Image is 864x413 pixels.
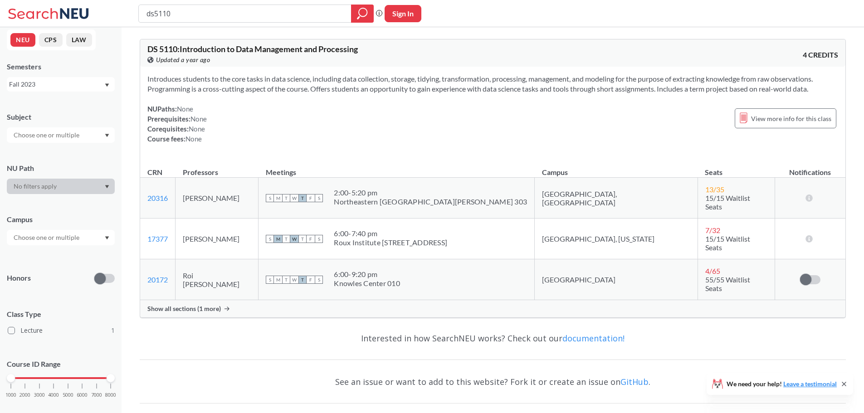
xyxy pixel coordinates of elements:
[727,381,837,387] span: We need your help!
[334,188,527,197] div: 2:00 - 5:20 pm
[7,112,115,122] div: Subject
[147,44,358,54] span: DS 5110 : Introduction to Data Management and Processing
[307,235,315,243] span: F
[298,276,307,284] span: T
[290,235,298,243] span: W
[7,127,115,143] div: Dropdown arrow
[140,325,846,351] div: Interested in how SearchNEU works? Check out our
[105,134,109,137] svg: Dropdown arrow
[190,115,207,123] span: None
[751,113,831,124] span: View more info for this class
[705,194,750,211] span: 15/15 Waitlist Seats
[9,79,104,89] div: Fall 2023
[105,185,109,189] svg: Dropdown arrow
[39,33,63,47] button: CPS
[266,194,274,202] span: S
[274,194,282,202] span: M
[307,194,315,202] span: F
[274,276,282,284] span: M
[705,267,720,275] span: 4 / 65
[176,158,259,178] th: Professors
[189,125,205,133] span: None
[105,83,109,87] svg: Dropdown arrow
[705,234,750,252] span: 15/15 Waitlist Seats
[535,158,698,178] th: Campus
[803,50,838,60] span: 4 CREDITS
[334,279,400,288] div: Knowles Center 010
[307,276,315,284] span: F
[147,104,207,144] div: NUPaths: Prerequisites: Corequisites: Course fees:
[10,33,35,47] button: NEU
[535,178,698,219] td: [GEOGRAPHIC_DATA], [GEOGRAPHIC_DATA]
[7,62,115,72] div: Semesters
[315,276,323,284] span: S
[146,6,345,21] input: Class, professor, course number, "phrase"
[5,393,16,398] span: 1000
[535,219,698,259] td: [GEOGRAPHIC_DATA], [US_STATE]
[705,275,750,292] span: 55/55 Waitlist Seats
[147,167,162,177] div: CRN
[334,238,447,247] div: Roux Institute [STREET_ADDRESS]
[298,194,307,202] span: T
[111,326,115,335] span: 1
[266,235,274,243] span: S
[147,74,813,93] span: Introduces students to the core tasks in data science, including data collection, storage, tidyin...
[20,393,30,398] span: 2000
[7,359,115,369] p: Course ID Range
[176,219,259,259] td: [PERSON_NAME]
[334,270,400,279] div: 6:00 - 9:20 pm
[298,235,307,243] span: T
[7,179,115,194] div: Dropdown arrow
[7,214,115,224] div: Campus
[7,163,115,173] div: NU Path
[357,7,368,20] svg: magnifying glass
[140,369,846,395] div: See an issue or want to add to this website? Fork it or create an issue on .
[140,300,845,317] div: Show all sections (1 more)
[147,305,221,313] span: Show all sections (1 more)
[156,55,210,65] span: Updated a year ago
[535,259,698,300] td: [GEOGRAPHIC_DATA]
[282,235,290,243] span: T
[176,259,259,300] td: Roi [PERSON_NAME]
[775,158,846,178] th: Notifications
[48,393,59,398] span: 4000
[282,194,290,202] span: T
[315,194,323,202] span: S
[282,276,290,284] span: T
[290,276,298,284] span: W
[91,393,102,398] span: 7000
[7,273,31,283] p: Honors
[562,333,625,344] a: documentation!
[705,226,720,234] span: 7 / 32
[7,77,115,92] div: Fall 2023Dropdown arrow
[147,194,168,202] a: 20316
[176,178,259,219] td: [PERSON_NAME]
[334,197,527,206] div: Northeastern [GEOGRAPHIC_DATA][PERSON_NAME] 303
[7,230,115,245] div: Dropdown arrow
[105,236,109,240] svg: Dropdown arrow
[8,325,115,336] label: Lecture
[266,276,274,284] span: S
[7,309,115,319] span: Class Type
[177,105,193,113] span: None
[147,234,168,243] a: 17377
[385,5,421,22] button: Sign In
[9,232,85,243] input: Choose one or multiple
[9,130,85,141] input: Choose one or multiple
[315,235,323,243] span: S
[34,393,45,398] span: 3000
[698,158,775,178] th: Seats
[66,33,92,47] button: LAW
[63,393,73,398] span: 5000
[105,393,116,398] span: 8000
[77,393,88,398] span: 6000
[620,376,649,387] a: GitHub
[705,185,724,194] span: 13 / 35
[274,235,282,243] span: M
[147,275,168,284] a: 20172
[351,5,374,23] div: magnifying glass
[185,135,202,143] span: None
[783,380,837,388] a: Leave a testimonial
[259,158,535,178] th: Meetings
[334,229,447,238] div: 6:00 - 7:40 pm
